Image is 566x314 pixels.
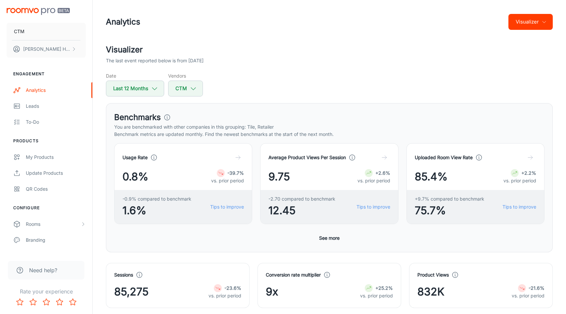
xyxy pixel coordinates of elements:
strong: -21.6% [529,285,544,291]
span: 12.45 [268,203,335,219]
button: See more [316,232,342,244]
p: Benchmark metrics are updated monthly. Find the newest benchmarks at the start of the next month. [114,131,544,138]
div: To-do [26,118,86,126]
span: 832K [417,284,445,300]
h4: Average Product Views Per Session [268,154,346,161]
h4: Uploaded Room View Rate [415,154,473,161]
span: +9.7% compared to benchmark [415,195,484,203]
div: Branding [26,236,86,244]
button: Rate 3 star [40,295,53,309]
span: -0.9% compared to benchmark [122,195,191,203]
a: Tips to improve [502,203,536,211]
p: vs. prior period [360,292,393,299]
div: Leads [26,102,86,110]
p: Rate your experience [5,287,87,295]
div: QR Codes [26,185,86,193]
span: 85.4% [415,169,448,185]
button: Rate 4 star [53,295,66,309]
p: vs. prior period [503,177,536,184]
h3: Benchmarks [114,111,161,123]
p: vs. prior period [209,292,241,299]
span: 0.8% [122,169,148,185]
img: Roomvo PRO Beta [7,8,70,15]
div: Rooms [26,220,80,228]
div: Analytics [26,87,86,94]
h4: Sessions [114,271,133,279]
p: [PERSON_NAME] Hall [23,45,70,53]
span: 1.6% [122,203,191,219]
span: -2.70 compared to benchmark [268,195,335,203]
div: Update Products [26,169,86,177]
a: Tips to improve [356,203,390,211]
strong: +2.2% [521,170,536,176]
p: The last event reported below is from [DATE] [106,57,204,64]
p: You are benchmarked with other companies in this grouping: Tile, Retailer [114,123,544,131]
h4: Product Views [417,271,449,279]
button: Last 12 Months [106,81,164,96]
h4: Usage Rate [122,154,148,161]
span: 75.7% [415,203,484,219]
p: CTM [14,28,24,35]
p: vs. prior period [512,292,544,299]
span: 85,275 [114,284,149,300]
h5: Vendors [168,72,203,79]
span: Need help? [29,266,57,274]
strong: +25.2% [375,285,393,291]
div: Texts [26,252,86,260]
span: 9.75 [268,169,290,185]
strong: +2.6% [375,170,390,176]
div: My Products [26,154,86,161]
p: vs. prior period [357,177,390,184]
button: Rate 5 star [66,295,79,309]
button: Rate 1 star [13,295,26,309]
strong: -23.6% [224,285,241,291]
strong: -39.7% [227,170,244,176]
span: 9x [266,284,278,300]
h4: Conversion rate multiplier [266,271,321,279]
button: [PERSON_NAME] Hall [7,40,86,58]
button: Rate 2 star [26,295,40,309]
h5: Date [106,72,164,79]
button: CTM [7,23,86,40]
a: Tips to improve [210,203,244,211]
p: vs. prior period [211,177,244,184]
h2: Visualizer [106,44,553,56]
button: CTM [168,81,203,96]
button: Visualizer [508,14,553,30]
h1: Analytics [106,16,140,28]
